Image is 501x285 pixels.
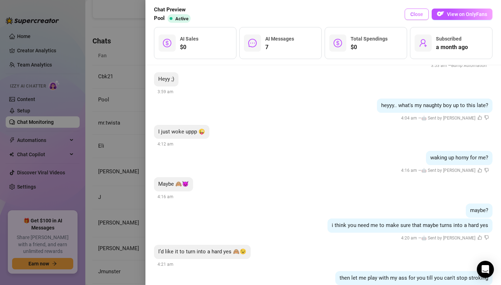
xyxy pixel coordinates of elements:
[180,43,198,52] span: $0
[381,102,488,109] span: heyyy.. what's my naughty boy up to this late?
[431,63,489,68] span: 3:53 am —
[351,43,388,52] span: $0
[265,43,294,52] span: 7
[154,6,193,14] span: Chat Preview
[248,39,257,47] span: message
[432,9,492,20] button: OFView on OnlyFans
[484,235,489,240] span: dislike
[421,116,475,121] span: 🤖 Sent by [PERSON_NAME]
[484,115,489,120] span: dislike
[158,76,174,82] span: Heyy ;)
[470,207,488,213] span: maybe?
[334,39,342,47] span: dollar
[401,116,489,121] span: 4:04 am —
[436,43,468,52] span: a month ago
[163,39,171,47] span: dollar
[451,63,487,68] span: Bump Automation
[154,14,165,23] span: Pool
[421,236,475,241] span: 🤖 Sent by [PERSON_NAME]
[484,168,489,173] span: dislike
[447,11,487,17] span: View on OnlyFans
[180,36,198,42] span: AI Sales
[351,36,388,42] span: Total Spendings
[401,168,489,173] span: 4:16 am —
[158,89,174,94] span: 3:59 am
[158,142,174,147] span: 4:12 am
[175,16,188,21] span: Active
[265,36,294,42] span: AI Messages
[158,128,205,135] span: I just woke uppp 😜
[401,236,489,241] span: 4:20 am —
[478,235,482,240] span: like
[478,168,482,173] span: like
[332,222,488,228] span: i think you need me to make sure that maybe turns into a hard yes
[405,9,429,20] button: Close
[430,154,488,161] span: waking up horny for me?
[436,36,462,42] span: Subscribed
[158,248,246,255] span: I’d like it to turn into a hard yes 🙈😉
[340,275,488,281] span: then let me play with my ass for you till you can't stop stroking
[158,262,174,267] span: 4:21 am
[419,39,427,47] span: user-add
[410,11,423,17] span: Close
[478,115,482,120] span: like
[158,194,174,199] span: 4:16 am
[437,10,444,17] img: OF
[158,181,189,187] span: Maybe 🙈😈
[421,168,475,173] span: 🤖 Sent by [PERSON_NAME]
[477,261,494,278] div: Open Intercom Messenger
